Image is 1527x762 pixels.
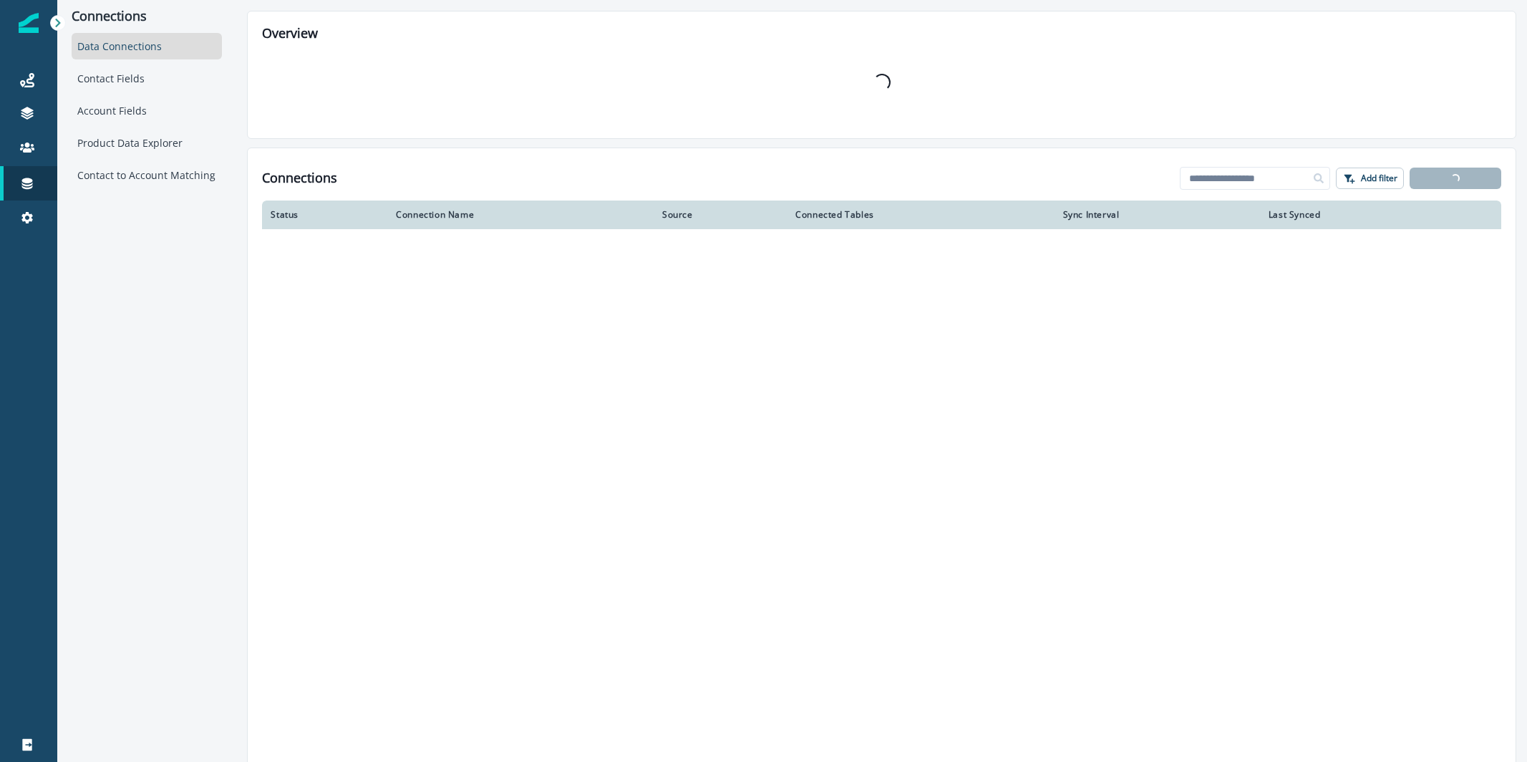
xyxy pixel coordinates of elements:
div: Sync Interval [1063,209,1251,221]
img: Inflection [19,13,39,33]
div: Status [271,209,379,221]
div: Contact Fields [72,65,222,92]
div: Last Synced [1269,209,1445,221]
div: Account Fields [72,97,222,124]
div: Product Data Explorer [72,130,222,156]
button: Add filter [1336,168,1404,189]
div: Data Connections [72,33,222,59]
h2: Overview [262,26,1501,42]
div: Connected Tables [795,209,1045,221]
div: Contact to Account Matching [72,162,222,188]
h1: Connections [262,170,337,186]
div: Source [662,209,778,221]
div: Connection Name [396,209,645,221]
p: Connections [72,9,222,24]
p: Add filter [1361,173,1397,183]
